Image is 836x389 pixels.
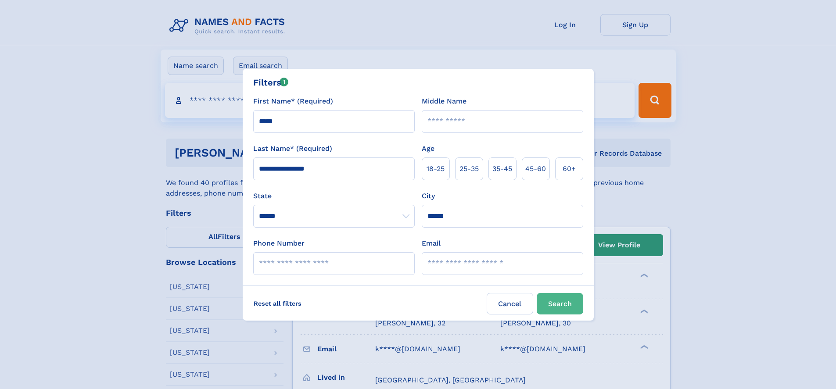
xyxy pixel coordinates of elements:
span: 18‑25 [427,164,445,174]
label: Middle Name [422,96,466,107]
label: Email [422,238,441,249]
button: Search [537,293,583,314]
label: Last Name* (Required) [253,143,332,154]
span: 35‑45 [492,164,512,174]
label: First Name* (Required) [253,96,333,107]
span: 60+ [563,164,576,174]
label: Age [422,143,434,154]
label: Phone Number [253,238,305,249]
label: Reset all filters [248,293,307,314]
div: Filters [253,76,289,89]
label: State [253,191,415,201]
label: City [422,191,435,201]
span: 25‑35 [459,164,479,174]
span: 45‑60 [525,164,546,174]
label: Cancel [487,293,533,314]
